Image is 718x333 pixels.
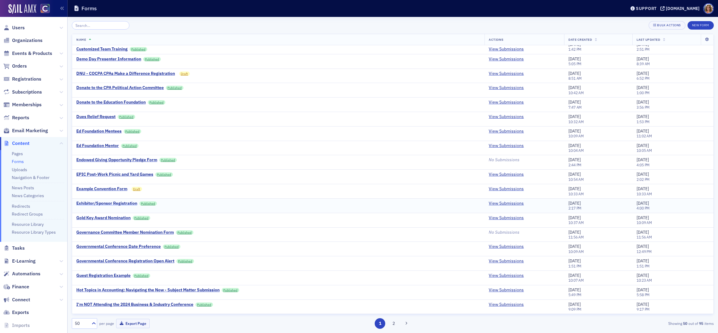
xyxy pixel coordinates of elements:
[3,245,25,251] a: Tasks
[155,172,173,177] a: Published
[568,177,584,182] time: 10:54 AM
[688,21,714,30] button: New Form
[637,133,652,138] time: 11:02 AM
[76,143,119,149] div: Ed Foundation Mentor
[179,72,190,76] span: Draft
[76,71,175,76] div: DNU - COCPA CPAs Make a Difference Registration
[12,245,25,251] span: Tasks
[568,56,581,62] span: [DATE]
[637,215,649,220] span: [DATE]
[637,114,649,119] span: [DATE]
[124,129,141,133] a: Published
[12,50,52,57] span: Events & Products
[76,56,141,62] a: Demo Day Presenter Information
[8,4,36,14] img: SailAMX
[76,37,86,42] span: Name
[489,244,524,249] a: View Submissions
[568,76,582,81] time: 8:51 AM
[637,244,649,249] span: [DATE]
[159,158,177,162] a: Published
[637,148,652,153] time: 10:05 AM
[3,296,30,303] a: Connect
[489,215,524,221] a: View Submissions
[76,129,122,134] div: Ed Foundation Mentees
[489,129,524,134] a: View Submissions
[688,22,714,27] a: New Form
[637,220,652,225] time: 10:09 AM
[504,321,714,326] div: Showing out of items
[489,302,524,307] a: View Submissions
[12,159,24,164] a: Forms
[637,235,652,239] time: 11:56 AM
[568,220,584,225] time: 10:37 AM
[3,309,29,316] a: Exports
[568,278,584,283] time: 10:07 AM
[637,302,649,307] span: [DATE]
[76,157,157,163] div: Endowed Giving Opportunity Pledge Form
[76,100,146,105] div: Donate to the Education Foundation
[637,249,652,254] time: 12:49 PM
[3,101,42,108] a: Memberships
[3,114,29,121] a: Reports
[649,21,685,30] button: Bulk Actions
[637,200,649,206] span: [DATE]
[637,307,650,312] time: 9:17 PM
[3,271,40,277] a: Automations
[657,24,681,27] div: Bulk Actions
[568,47,581,52] time: 1:42 PM
[637,105,650,110] time: 3:56 PM
[76,114,116,120] a: Dues Relief Request
[637,71,649,76] span: [DATE]
[116,319,150,328] button: Export Page
[568,307,581,312] time: 9:09 PM
[3,258,36,264] a: E-Learning
[99,321,114,326] label: per page
[568,287,581,293] span: [DATE]
[166,86,183,90] a: Published
[12,63,27,69] span: Orders
[568,105,582,110] time: 7:47 AM
[568,99,581,105] span: [DATE]
[40,4,50,13] img: SailAMX
[568,186,581,191] span: [DATE]
[3,63,27,69] a: Orders
[637,206,650,210] time: 4:00 PM
[637,287,649,293] span: [DATE]
[698,321,704,326] strong: 95
[637,128,649,134] span: [DATE]
[12,151,23,156] a: Pages
[12,203,30,209] a: Redirects
[12,309,29,316] span: Exports
[489,273,524,278] a: View Submissions
[489,157,560,163] div: No Submissions
[76,186,127,192] a: Example Convention Form
[3,37,43,44] a: Organizations
[637,99,649,105] span: [DATE]
[666,6,700,11] div: [DOMAIN_NAME]
[637,76,650,81] time: 6:52 PM
[75,320,88,327] div: 50
[637,85,649,90] span: [DATE]
[489,37,504,42] span: Actions
[133,216,150,220] a: Published
[637,143,649,148] span: [DATE]
[637,229,649,235] span: [DATE]
[568,258,581,264] span: [DATE]
[12,271,40,277] span: Automations
[636,6,657,11] div: Support
[489,172,524,177] a: View Submissions
[637,37,660,42] span: Last Updated
[568,215,581,220] span: [DATE]
[637,258,649,264] span: [DATE]
[76,302,193,307] a: I'm NOT Attending the 2024 Business & Industry Conference
[489,287,524,293] a: View Submissions
[76,85,164,91] div: Donate to the CPA Political Action Committee
[12,37,43,44] span: Organizations
[568,162,581,167] time: 2:44 PM
[568,200,581,206] span: [DATE]
[81,5,97,12] h1: Forms
[568,37,592,42] span: Date Created
[130,47,147,51] a: Published
[3,140,30,147] a: Content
